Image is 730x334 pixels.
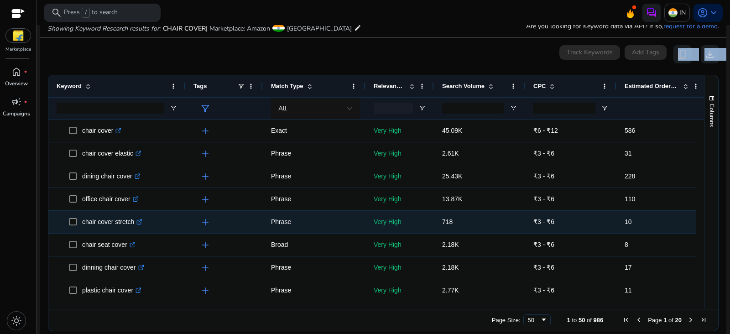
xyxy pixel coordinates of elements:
input: CPC Filter Input [533,103,595,114]
p: chair seat cover [82,235,136,254]
p: Phrase [271,190,357,209]
span: of [668,317,673,324]
span: 110 [625,195,635,203]
span: Search Volume [442,83,485,89]
span: 2.18K [442,241,459,248]
span: 1 [567,317,570,324]
span: add [200,148,211,159]
span: download [704,49,715,60]
span: add [200,171,211,182]
span: to [572,317,577,324]
div: Last Page [700,316,707,324]
button: Open Filter Menu [170,104,177,112]
span: 25.43K [442,172,462,180]
span: add [200,125,211,136]
button: Open Filter Menu [418,104,426,112]
span: 718 [442,218,453,225]
p: office chair cover [82,190,139,209]
p: Campaigns [3,110,30,118]
span: fiber_manual_record [24,70,27,73]
span: home [11,66,22,77]
span: / [82,8,90,18]
div: Page Size [523,314,551,325]
button: Open Filter Menu [510,104,517,112]
p: Very High [374,213,426,231]
p: Very High [374,235,426,254]
span: 17 [625,264,632,271]
div: 50 [528,317,540,324]
span: search [51,7,62,18]
div: First Page [622,316,630,324]
p: Very High [374,121,426,140]
span: light_mode [11,315,22,326]
p: Phrase [271,281,357,300]
p: Broad [271,235,357,254]
input: Search Volume Filter Input [442,103,504,114]
p: Very High [374,258,426,277]
span: of [587,317,592,324]
p: Overview [5,79,28,88]
p: Phrase [271,144,357,163]
p: Very High [374,281,426,300]
span: 13.87K [442,195,462,203]
span: keyboard_arrow_down [708,7,719,18]
span: ₹3 - ₹6 [533,241,554,248]
p: Very High [374,144,426,163]
p: IN [679,5,686,21]
div: Previous Page [635,316,642,324]
span: 20 [675,317,682,324]
p: Press to search [64,8,118,18]
span: add [200,217,211,228]
span: 50 [579,317,585,324]
span: Tags [193,83,207,89]
span: 1 [663,317,667,324]
span: account_circle [697,7,708,18]
span: ₹3 - ₹6 [533,264,554,271]
span: Estimated Orders/Month [625,83,679,89]
span: Keyword [57,83,82,89]
span: Columns [708,104,716,127]
span: 2.77K [442,287,459,294]
span: | Marketplace: Amazon [206,24,270,33]
p: plastic chair cover [82,281,141,300]
span: 986 [594,317,604,324]
span: ₹3 - ₹6 [533,195,554,203]
p: Very High [374,167,426,186]
span: 2.18K [442,264,459,271]
span: 31 [625,150,632,157]
img: in.svg [668,8,678,17]
span: 45.09K [442,127,462,134]
span: 11 [625,287,632,294]
span: add [200,285,211,296]
p: Very High [374,190,426,209]
p: dinning chair cover [82,258,144,277]
button: Open Filter Menu [601,104,608,112]
button: download [701,45,719,63]
span: campaign [11,96,22,107]
input: Keyword Filter Input [57,103,164,114]
span: Match Type [271,83,303,89]
span: All [278,104,287,113]
i: Showing Keyword Research results for: [47,24,161,33]
span: 8 [625,241,628,248]
p: chair cover [82,121,121,140]
span: fiber_manual_record [24,100,27,104]
span: 228 [625,172,635,180]
p: chair cover elastic [82,144,141,163]
mat-icon: edit [354,22,361,33]
div: Next Page [687,316,694,324]
span: filter_alt [200,103,211,114]
span: CHAIR COVER [163,24,206,33]
span: add [200,262,211,273]
p: Phrase [271,167,357,186]
span: ₹3 - ₹6 [533,218,554,225]
span: add [200,194,211,205]
span: Page [648,317,662,324]
p: dining chair cover [82,167,141,186]
div: Page Size: [492,317,521,324]
span: ₹3 - ₹6 [533,287,554,294]
p: Phrase [271,258,357,277]
img: flipkart.svg [6,29,31,42]
span: 2.61K [442,150,459,157]
span: ₹6 - ₹12 [533,127,558,134]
